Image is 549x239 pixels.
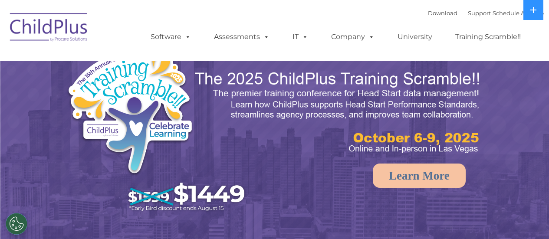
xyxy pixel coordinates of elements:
[447,28,529,46] a: Training Scramble!!
[428,10,457,16] a: Download
[389,28,441,46] a: University
[205,28,278,46] a: Assessments
[468,10,491,16] a: Support
[6,213,27,235] button: Cookies Settings
[6,7,92,50] img: ChildPlus by Procare Solutions
[428,10,544,16] font: |
[493,10,544,16] a: Schedule A Demo
[284,28,317,46] a: IT
[322,28,383,46] a: Company
[373,164,466,188] a: Learn More
[142,28,200,46] a: Software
